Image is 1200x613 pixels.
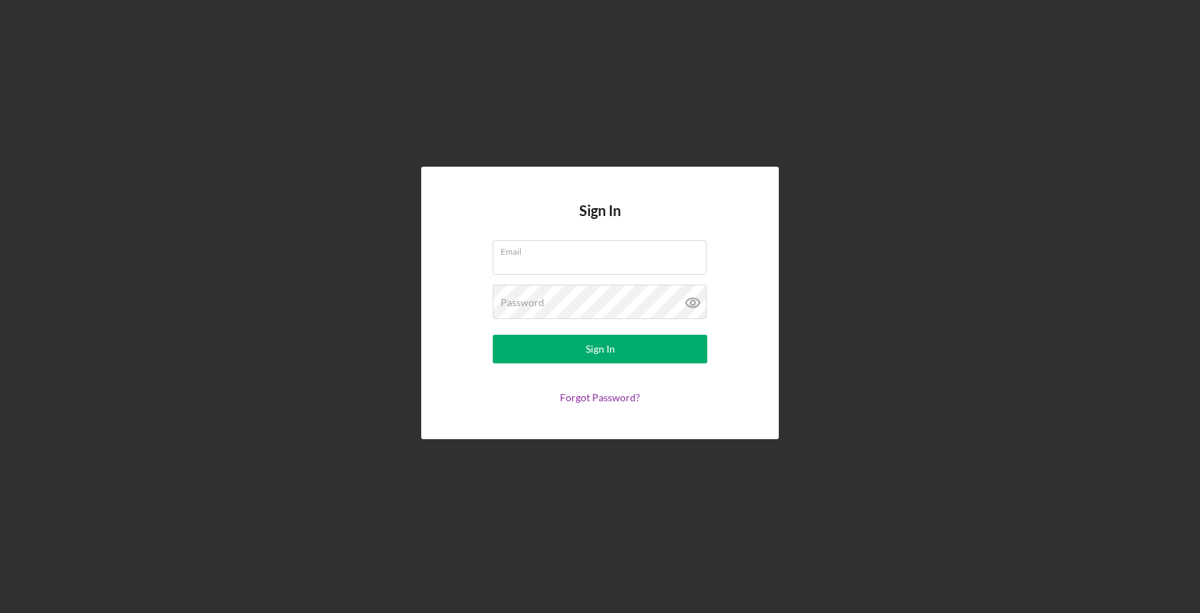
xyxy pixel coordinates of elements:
button: Sign In [493,335,707,363]
div: Sign In [586,335,615,363]
h4: Sign In [579,202,621,240]
label: Password [501,297,544,308]
a: Forgot Password? [560,391,640,403]
label: Email [501,241,707,257]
